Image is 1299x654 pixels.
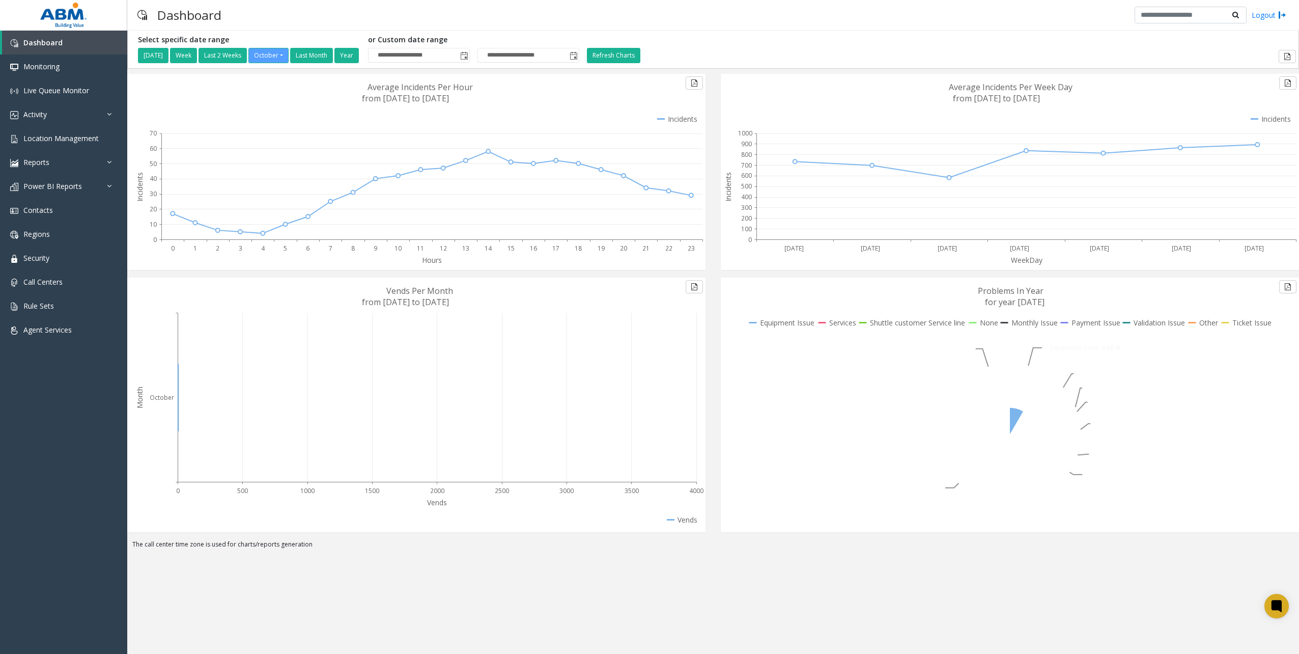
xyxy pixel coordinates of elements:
img: 'icon' [10,135,18,143]
text: 4000 [689,486,703,495]
text: 7 [329,244,332,253]
text: WeekDay [1011,255,1043,265]
span: Activity [23,110,47,119]
text: 1000 [738,129,752,138]
img: 'icon' [10,303,18,311]
text: 21 [642,244,649,253]
text: [DATE] [938,244,957,253]
text: 3000 [559,486,574,495]
text: Average Incidents Per Hour [368,81,473,93]
button: Last Month [290,48,333,63]
text: October [150,393,174,402]
text: 700 [741,161,752,170]
text: 1 [193,244,197,253]
text: [DATE] [1245,244,1264,253]
text: 3500 [625,486,639,495]
text: 200 [741,214,752,223]
img: 'icon' [10,279,18,287]
text: 70 [150,129,157,138]
span: Dashboard [23,38,63,47]
text: 14 [485,244,492,253]
span: Security [23,253,49,263]
text: 2000 [430,486,444,495]
h5: or Custom date range [368,36,579,44]
text: 16 [530,244,537,253]
button: Year [334,48,359,63]
span: Toggle popup [458,48,469,63]
text: 0 [171,244,175,253]
text: [DATE] [784,244,804,253]
text: Equipment Issue: 8.38 % [1050,343,1121,352]
text: 3 [239,244,242,253]
text: Incidents [723,172,733,202]
text: 1500 [365,486,379,495]
text: 4 [261,244,265,253]
text: 10 [394,244,402,253]
img: 'icon' [10,111,18,119]
span: Rule Sets [23,301,54,311]
text: [DATE] [1172,244,1191,253]
text: 23 [688,244,695,253]
text: Vends [427,498,447,507]
text: 0 [153,235,157,244]
text: 500 [237,486,248,495]
img: 'icon' [10,207,18,215]
img: 'icon' [10,255,18,263]
text: 900 [741,140,752,148]
button: Refresh Charts [587,48,640,63]
text: 22 [665,244,672,253]
text: 12 [440,244,447,253]
span: Contacts [23,205,53,215]
button: Export to pdf [686,76,703,90]
text: 8 [351,244,355,253]
button: Export to pdf [1279,280,1296,293]
img: 'icon' [10,159,18,167]
text: 20 [620,244,627,253]
text: 300 [741,203,752,212]
text: 5 [284,244,287,253]
button: Week [170,48,197,63]
button: Export to pdf [686,280,703,293]
img: 'icon' [10,63,18,71]
img: logout [1278,10,1286,20]
text: 0 [176,486,180,495]
div: The call center time zone is used for charts/reports generation [127,540,1299,554]
button: Export to pdf [1279,50,1296,63]
text: 19 [598,244,605,253]
text: Incidents [135,172,145,202]
span: Power BI Reports [23,181,82,191]
text: 6 [306,244,309,253]
span: Regions [23,229,50,239]
text: for year [DATE] [985,296,1044,308]
text: 9 [374,244,377,253]
text: 600 [741,171,752,180]
button: [DATE] [138,48,168,63]
text: 60 [150,144,157,153]
text: 1000 [300,486,315,495]
text: 13 [462,244,469,253]
h3: Dashboard [152,3,227,28]
text: 11 [417,244,424,253]
span: Agent Services [23,325,72,335]
span: Location Management [23,133,99,143]
text: 15 [507,244,515,253]
text: 2500 [495,486,509,495]
a: Dashboard [2,31,127,54]
button: Export to pdf [1279,76,1296,90]
text: from [DATE] to [DATE] [953,93,1040,104]
text: Problems In Year [978,285,1043,296]
text: 500 [741,182,752,190]
text: 17 [552,244,559,253]
text: 40 [150,174,157,183]
text: 10 [150,220,157,229]
img: 'icon' [10,87,18,95]
text: Month [135,387,145,408]
text: 100 [741,225,752,233]
text: 30 [150,189,157,198]
text: 20 [150,205,157,213]
h5: Select specific date range [138,36,360,44]
span: Live Queue Monitor [23,86,89,95]
text: [DATE] [861,244,880,253]
text: from [DATE] to [DATE] [362,296,449,308]
text: 400 [741,193,752,201]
